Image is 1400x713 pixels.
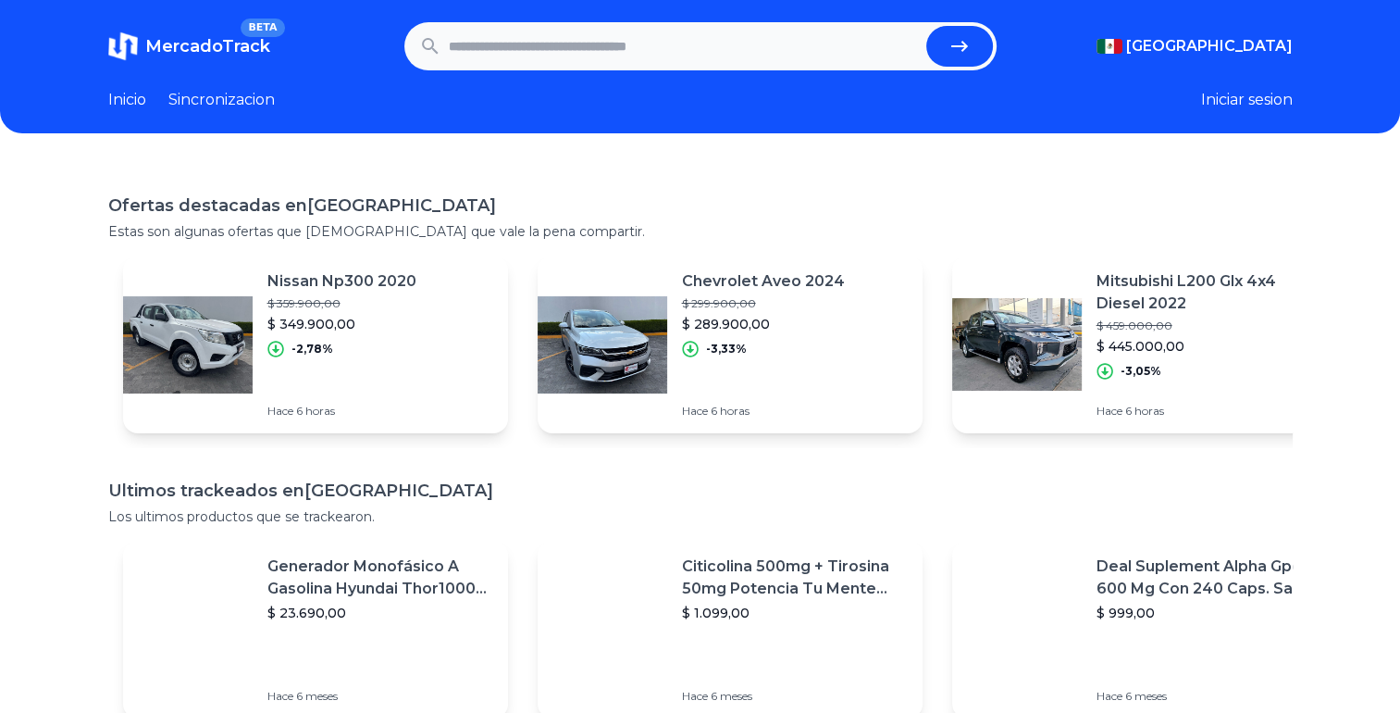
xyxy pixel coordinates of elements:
img: MercadoTrack [108,31,138,61]
p: Los ultimos productos que se trackearon. [108,507,1293,526]
p: Hace 6 meses [1096,689,1322,704]
button: [GEOGRAPHIC_DATA] [1096,35,1293,57]
p: $ 289.900,00 [682,315,845,333]
p: -3,33% [706,342,747,356]
p: Generador Monofásico A Gasolina Hyundai Thor10000 P 11.5 Kw [267,556,493,600]
p: $ 1.099,00 [682,604,908,622]
span: [GEOGRAPHIC_DATA] [1126,35,1293,57]
p: Chevrolet Aveo 2024 [682,270,845,293]
p: Nissan Np300 2020 [267,270,416,293]
p: $ 459.000,00 [1096,319,1322,333]
p: Estas son algunas ofertas que [DEMOGRAPHIC_DATA] que vale la pena compartir. [108,222,1293,241]
button: Iniciar sesion [1201,89,1293,111]
h1: Ultimos trackeados en [GEOGRAPHIC_DATA] [108,478,1293,504]
img: Featured image [952,280,1082,409]
p: $ 23.690,00 [267,604,493,622]
p: $ 445.000,00 [1096,337,1322,356]
a: Featured imageChevrolet Aveo 2024$ 299.900,00$ 289.900,00-3,33%Hace 6 horas [538,256,923,433]
img: Featured image [538,565,667,694]
a: Inicio [108,89,146,111]
p: Citicolina 500mg + Tirosina 50mg Potencia Tu Mente (120caps) Sabor Sin Sabor [682,556,908,600]
img: Featured image [952,565,1082,694]
p: Hace 6 horas [267,404,416,419]
img: Featured image [538,280,667,409]
a: Featured imageMitsubishi L200 Glx 4x4 Diesel 2022$ 459.000,00$ 445.000,00-3,05%Hace 6 horas [952,256,1337,433]
a: Sincronizacion [168,89,275,111]
img: Featured image [123,280,253,409]
img: Featured image [123,565,253,694]
img: Mexico [1096,39,1122,54]
p: Mitsubishi L200 Glx 4x4 Diesel 2022 [1096,270,1322,315]
a: MercadoTrackBETA [108,31,270,61]
span: MercadoTrack [145,36,270,56]
p: $ 299.900,00 [682,296,845,311]
p: $ 359.900,00 [267,296,416,311]
h1: Ofertas destacadas en [GEOGRAPHIC_DATA] [108,193,1293,219]
p: -2,78% [291,342,333,356]
p: Deal Suplement Alpha Gpc 600 Mg Con 240 Caps. Salud Cerebral Sabor S/n [1096,556,1322,600]
p: Hace 6 meses [267,689,493,704]
p: Hace 6 horas [682,404,845,419]
p: $ 999,00 [1096,604,1322,622]
p: Hace 6 horas [1096,404,1322,419]
p: Hace 6 meses [682,689,908,704]
a: Featured imageNissan Np300 2020$ 359.900,00$ 349.900,00-2,78%Hace 6 horas [123,256,508,433]
span: BETA [241,19,284,37]
p: -3,05% [1121,364,1161,379]
p: $ 349.900,00 [267,315,416,333]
